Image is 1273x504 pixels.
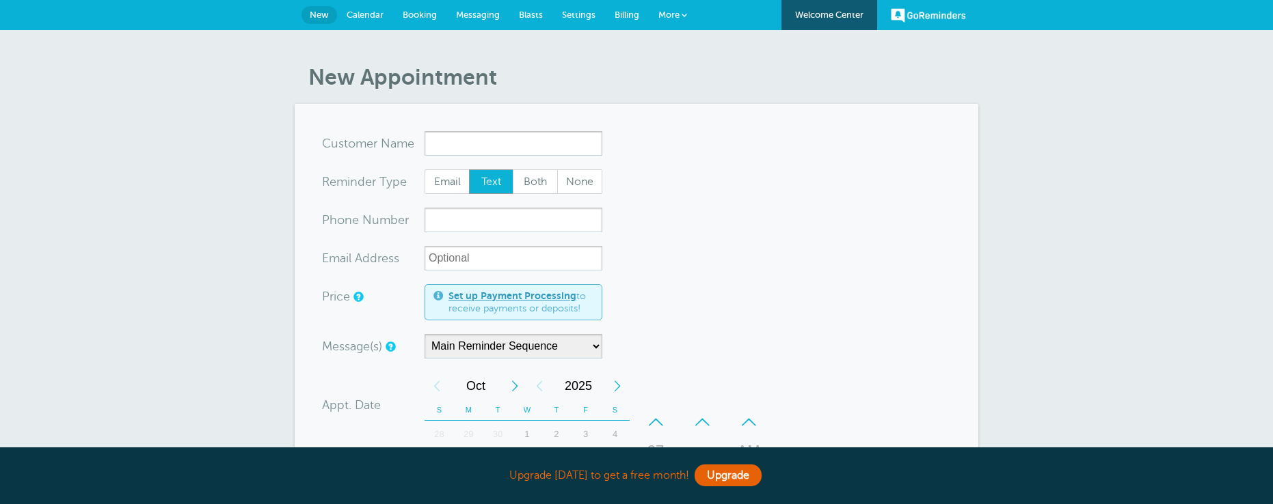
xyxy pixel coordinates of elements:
span: 2025 [552,372,605,400]
a: Simple templates and custom messages will use the reminder schedule set under Settings > Reminder... [386,342,394,351]
th: W [513,400,542,421]
span: Cus [322,137,344,150]
th: M [454,400,483,421]
a: An optional price for the appointment. If you set a price, you can include a payment link in your... [353,292,362,301]
div: Saturday, October 4 [600,421,630,448]
span: Booking [403,10,437,20]
label: Message(s) [322,340,382,352]
a: Set up Payment Processing [448,290,576,301]
th: S [600,400,630,421]
div: mber [322,208,425,232]
label: Reminder Type [322,176,407,188]
th: S [425,400,454,421]
label: Both [513,169,558,194]
div: ress [322,246,425,270]
span: Both [513,170,557,193]
span: Blasts [519,10,543,20]
div: 2 [541,421,571,448]
div: Sunday, September 28 [425,421,454,448]
span: Pho [322,214,345,226]
span: None [558,170,602,193]
label: Appt. Date [322,399,381,411]
div: Tuesday, September 30 [483,421,513,448]
th: T [483,400,513,421]
div: Previous Year [527,372,552,400]
div: Thursday, October 2 [541,421,571,448]
span: Ema [322,252,346,264]
span: to receive payments or deposits! [448,290,593,314]
div: Previous Month [425,372,449,400]
th: F [571,400,600,421]
input: Optional [425,246,602,270]
div: 07 [639,437,672,464]
span: More [658,10,680,20]
div: 1 [513,421,542,448]
h1: New Appointment [308,64,978,90]
a: New [301,6,337,24]
span: Billing [615,10,639,20]
span: New [310,10,329,20]
div: ame [322,131,425,156]
div: Next Month [502,372,527,400]
div: 29 [454,421,483,448]
div: Wednesday, October 1 [513,421,542,448]
div: 30 [483,421,513,448]
label: Email [425,169,470,194]
span: Messaging [456,10,500,20]
label: Price [322,290,350,303]
th: T [541,400,571,421]
a: Upgrade [695,464,762,486]
span: Email [425,170,469,193]
span: Settings [562,10,595,20]
div: Next Year [605,372,630,400]
span: tomer N [344,137,390,150]
div: 28 [425,421,454,448]
span: il Add [346,252,377,264]
div: Friday, October 3 [571,421,600,448]
div: Monday, September 29 [454,421,483,448]
div: AM [732,437,765,464]
span: Text [470,170,513,193]
label: Text [469,169,514,194]
div: 4 [600,421,630,448]
span: October [449,372,502,400]
div: Upgrade [DATE] to get a free month! [295,461,978,490]
div: 3 [571,421,600,448]
span: ne Nu [345,214,379,226]
span: Calendar [347,10,384,20]
label: None [557,169,602,194]
iframe: Resource center [1218,449,1259,490]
